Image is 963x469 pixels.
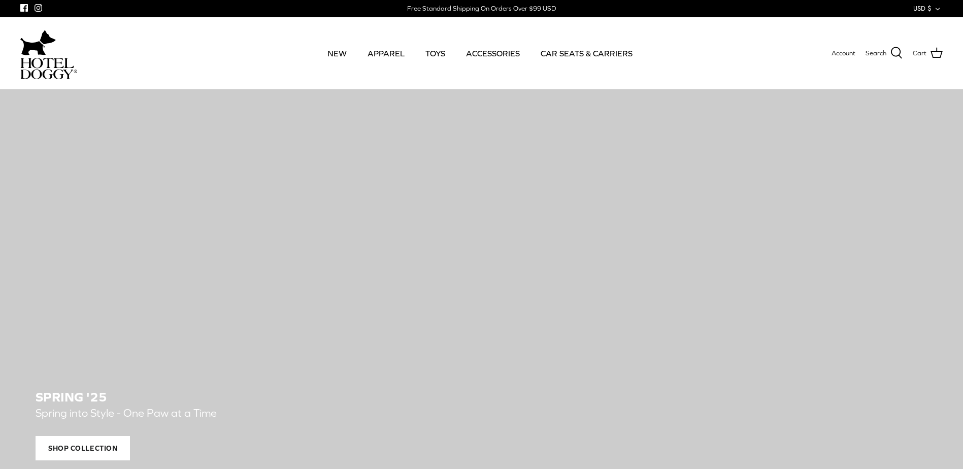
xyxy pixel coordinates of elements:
[832,48,855,59] a: Account
[407,1,556,16] a: Free Standard Shipping On Orders Over $99 USD
[913,48,926,59] span: Cart
[532,36,642,71] a: CAR SEATS & CARRIERS
[20,27,56,58] img: dog-icon.svg
[866,48,886,59] span: Search
[20,4,28,12] a: Facebook
[407,4,556,13] div: Free Standard Shipping On Orders Over $99 USD
[457,36,529,71] a: ACCESSORIES
[151,36,809,71] div: Primary navigation
[20,27,77,79] a: hoteldoggycom
[35,4,42,12] a: Instagram
[318,36,356,71] a: NEW
[20,58,77,79] img: hoteldoggycom
[913,47,943,60] a: Cart
[866,47,903,60] a: Search
[36,390,927,405] h2: SPRING '25
[416,36,454,71] a: TOYS
[832,49,855,57] span: Account
[358,36,414,71] a: APPAREL
[36,405,497,422] p: Spring into Style - One Paw at a Time
[36,436,130,460] span: Shop Collection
